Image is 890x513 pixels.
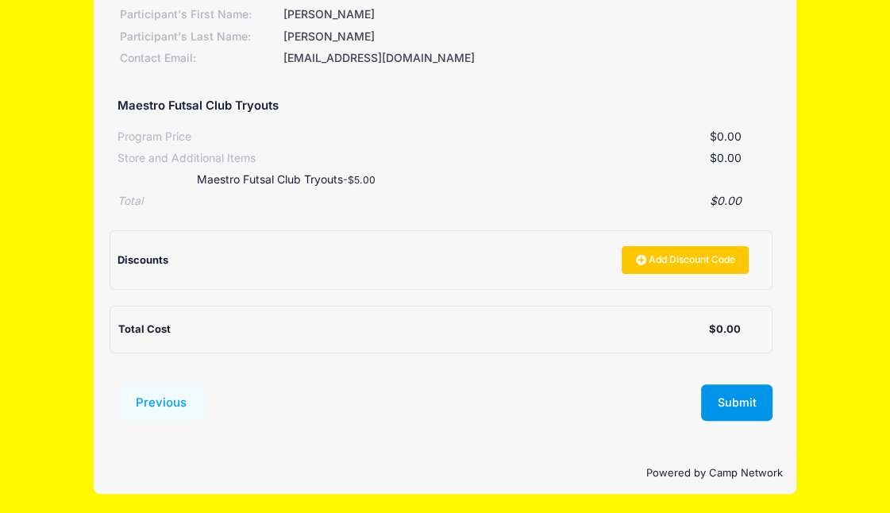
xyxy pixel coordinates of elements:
[118,322,710,337] div: Total Cost
[118,384,206,421] button: Previous
[165,172,557,188] div: Maestro Futsal Club Tryouts
[118,99,279,114] h5: Maestro Futsal Club Tryouts
[256,150,742,167] div: $0.00
[143,193,742,210] div: $0.00
[709,322,741,337] div: $0.00
[118,193,143,210] div: Total
[107,465,784,481] p: Powered by Camp Network
[118,253,168,266] span: Discounts
[118,150,256,167] div: Store and Additional Items
[281,50,772,67] div: [EMAIL_ADDRESS][DOMAIN_NAME]
[710,129,742,143] span: $0.00
[118,129,191,145] div: Program Price
[343,174,376,186] small: -$5.00
[701,384,772,421] button: Submit
[281,29,772,45] div: [PERSON_NAME]
[622,246,749,273] a: Add Discount Code
[281,6,772,23] div: [PERSON_NAME]
[118,6,281,23] div: Participant's First Name:
[118,50,281,67] div: Contact Email:
[118,29,281,45] div: Participant's Last Name:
